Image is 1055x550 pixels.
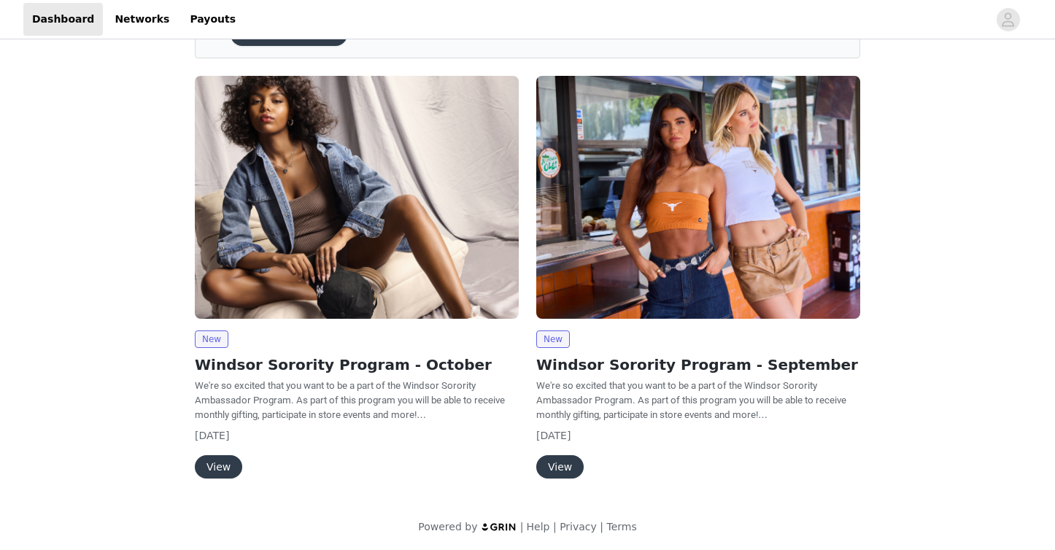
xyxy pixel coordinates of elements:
[195,330,228,348] span: New
[195,430,229,441] span: [DATE]
[181,3,244,36] a: Payouts
[536,354,860,376] h2: Windsor Sorority Program - September
[520,521,524,532] span: |
[481,522,517,532] img: logo
[195,455,242,479] button: View
[195,354,519,376] h2: Windsor Sorority Program - October
[536,455,584,479] button: View
[536,76,860,319] img: Windsor
[527,521,550,532] a: Help
[106,3,178,36] a: Networks
[195,462,242,473] a: View
[600,521,603,532] span: |
[560,521,597,532] a: Privacy
[536,380,846,420] span: We're so excited that you want to be a part of the Windsor Sorority Ambassador Program. As part o...
[1001,8,1015,31] div: avatar
[195,380,505,420] span: We're so excited that you want to be a part of the Windsor Sorority Ambassador Program. As part o...
[606,521,636,532] a: Terms
[536,462,584,473] a: View
[195,76,519,319] img: Windsor
[553,521,557,532] span: |
[536,330,570,348] span: New
[23,3,103,36] a: Dashboard
[418,521,477,532] span: Powered by
[536,430,571,441] span: [DATE]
